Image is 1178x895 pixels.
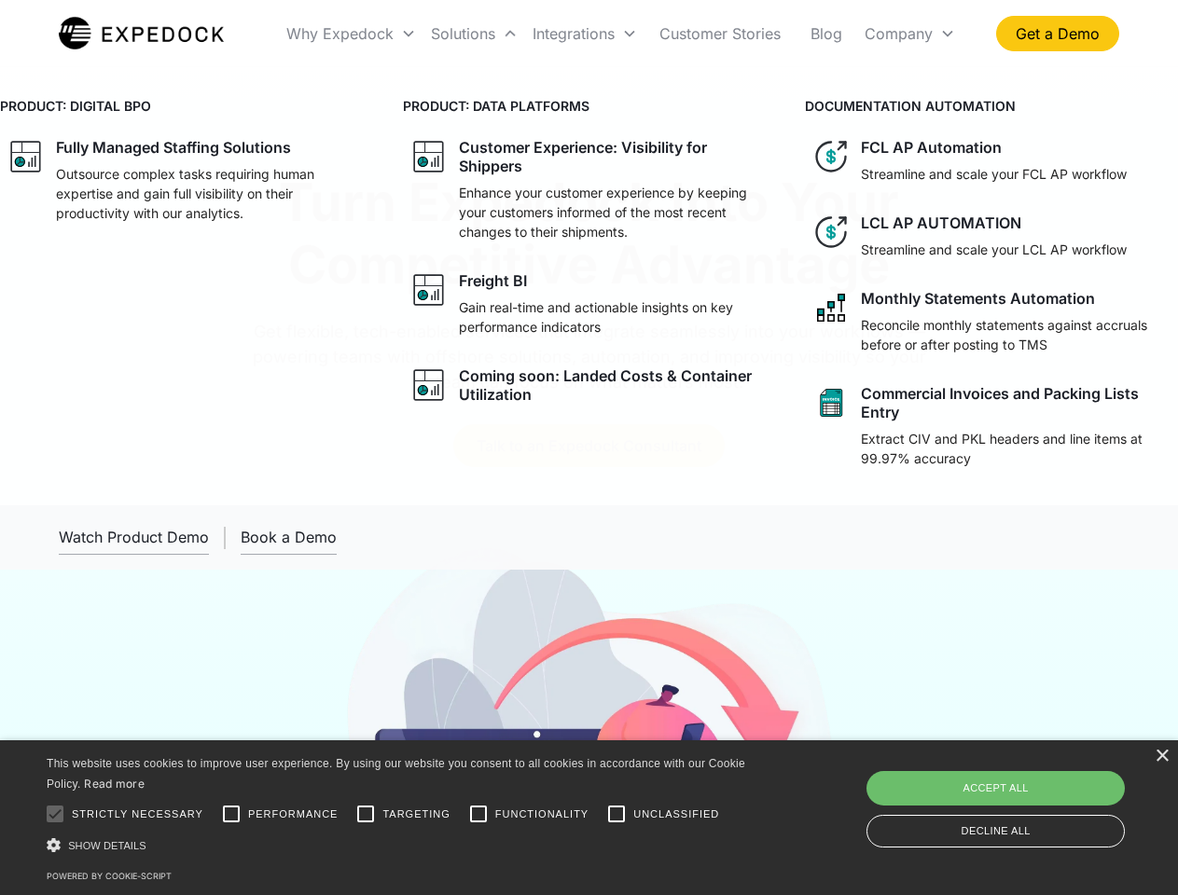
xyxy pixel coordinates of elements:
div: Monthly Statements Automation [861,289,1095,308]
iframe: Chat Widget [867,694,1178,895]
img: graph icon [410,271,448,309]
h4: DOCUMENTATION AUTOMATION [805,96,1178,116]
img: network like icon [812,289,850,326]
p: Enhance your customer experience by keeping your customers informed of the most recent changes to... [459,183,769,241]
div: Coming soon: Landed Costs & Container Utilization [459,366,769,404]
div: Freight BI [459,271,527,290]
div: Why Expedock [286,24,394,43]
p: Gain real-time and actionable insights on key performance indicators [459,297,769,337]
a: Book a Demo [241,520,337,555]
div: FCL AP Automation [861,138,1002,157]
a: sheet iconCommercial Invoices and Packing Lists EntryExtract CIV and PKL headers and line items a... [805,377,1178,475]
div: Show details [47,835,752,855]
img: Expedock Logo [59,15,224,52]
a: Get a Demo [996,16,1119,51]
a: dollar iconLCL AP AUTOMATIONStreamline and scale your LCL AP workflow [805,206,1178,267]
a: Read more [84,777,145,791]
img: graph icon [410,138,448,175]
img: graph icon [410,366,448,404]
div: Customer Experience: Visibility for Shippers [459,138,769,175]
span: This website uses cookies to improve user experience. By using our website you consent to all coo... [47,757,745,792]
a: graph iconFreight BIGain real-time and actionable insights on key performance indicators [403,264,776,344]
p: Streamline and scale your FCL AP workflow [861,164,1127,184]
a: home [59,15,224,52]
div: Why Expedock [279,2,423,65]
div: Solutions [423,2,525,65]
a: dollar iconFCL AP AutomationStreamline and scale your FCL AP workflow [805,131,1178,191]
img: graph icon [7,138,45,175]
p: Extract CIV and PKL headers and line items at 99.97% accuracy [861,429,1171,468]
a: graph iconCustomer Experience: Visibility for ShippersEnhance your customer experience by keeping... [403,131,776,249]
p: Outsource complex tasks requiring human expertise and gain full visibility on their productivity ... [56,164,366,223]
div: Book a Demo [241,528,337,546]
div: Integrations [533,24,615,43]
div: LCL AP AUTOMATION [861,213,1021,232]
a: graph iconComing soon: Landed Costs & Container Utilization [403,359,776,411]
img: sheet icon [812,384,850,421]
img: dollar icon [812,138,850,175]
a: open lightbox [59,520,209,555]
span: Performance [248,806,339,822]
span: Targeting [382,806,450,822]
div: Solutions [431,24,495,43]
span: Show details [68,840,146,851]
a: Blog [796,2,857,65]
a: Customer Stories [644,2,796,65]
h4: PRODUCT: DATA PLATFORMS [403,96,776,116]
span: Strictly necessary [72,806,203,822]
p: Reconcile monthly statements against accruals before or after posting to TMS [861,315,1171,354]
div: Integrations [525,2,644,65]
a: Powered by cookie-script [47,871,172,881]
span: Unclassified [633,806,719,822]
div: Fully Managed Staffing Solutions [56,138,291,157]
div: Watch Product Demo [59,528,209,546]
a: network like iconMonthly Statements AutomationReconcile monthly statements against accruals befor... [805,282,1178,362]
span: Functionality [495,806,589,822]
div: Company [857,2,963,65]
div: Company [865,24,933,43]
div: Commercial Invoices and Packing Lists Entry [861,384,1171,421]
p: Streamline and scale your LCL AP workflow [861,240,1127,259]
img: dollar icon [812,213,850,251]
